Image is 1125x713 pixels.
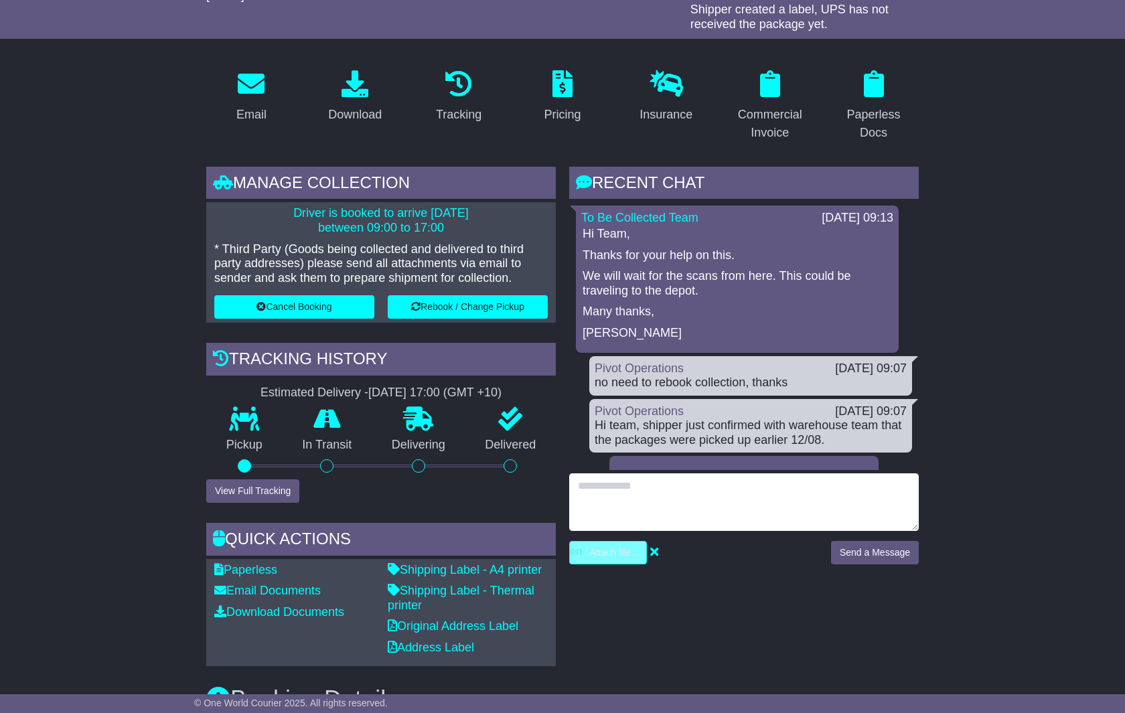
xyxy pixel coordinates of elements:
[831,541,919,564] button: Send a Message
[388,584,534,612] a: Shipping Label - Thermal printer
[583,227,892,242] p: Hi Team,
[733,106,806,142] div: Commercial Invoice
[283,438,372,453] p: In Transit
[214,206,548,235] p: Driver is booked to arrive [DATE] between 09:00 to 17:00
[214,584,321,597] a: Email Documents
[388,641,474,654] a: Address Label
[835,362,907,376] div: [DATE] 09:07
[583,248,892,263] p: Thanks for your help on this.
[544,106,581,124] div: Pricing
[583,326,892,341] p: [PERSON_NAME]
[228,66,275,129] a: Email
[631,66,701,129] a: Insurance
[835,404,907,419] div: [DATE] 09:07
[206,386,556,400] div: Estimated Delivery -
[640,106,692,124] div: Insurance
[214,295,374,319] button: Cancel Booking
[822,211,893,226] div: [DATE] 09:13
[372,438,465,453] p: Delivering
[388,295,548,319] button: Rebook / Change Pickup
[206,438,283,453] p: Pickup
[206,686,919,713] h3: Booking Details
[595,418,907,447] div: Hi team, shipper just confirmed with warehouse team that the packages were picked up earlier 12/08.
[595,362,684,375] a: Pivot Operations
[214,563,277,576] a: Paperless
[535,66,589,129] a: Pricing
[388,563,542,576] a: Shipping Label - A4 printer
[214,605,344,619] a: Download Documents
[595,404,684,418] a: Pivot Operations
[436,106,481,124] div: Tracking
[206,343,556,379] div: Tracking history
[388,619,518,633] a: Original Address Label
[837,106,910,142] div: Paperless Docs
[214,242,548,286] p: * Third Party (Goods being collected and delivered to third party addresses) please send all atta...
[368,386,502,400] div: [DATE] 17:00 (GMT +10)
[236,106,267,124] div: Email
[206,167,556,203] div: Manage collection
[583,305,892,319] p: Many thanks,
[194,698,388,708] span: © One World Courier 2025. All rights reserved.
[725,66,815,147] a: Commercial Invoice
[581,211,698,224] a: To Be Collected Team
[615,468,873,483] div: [DATE] 08:51
[206,479,299,503] button: View Full Tracking
[328,106,382,124] div: Download
[583,269,892,298] p: We will wait for the scans from here. This could be traveling to the depot.
[828,66,919,147] a: Paperless Docs
[319,66,390,129] a: Download
[595,376,907,390] div: no need to rebook collection, thanks
[427,66,490,129] a: Tracking
[465,438,556,453] p: Delivered
[569,167,919,203] div: RECENT CHAT
[206,523,556,559] div: Quick Actions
